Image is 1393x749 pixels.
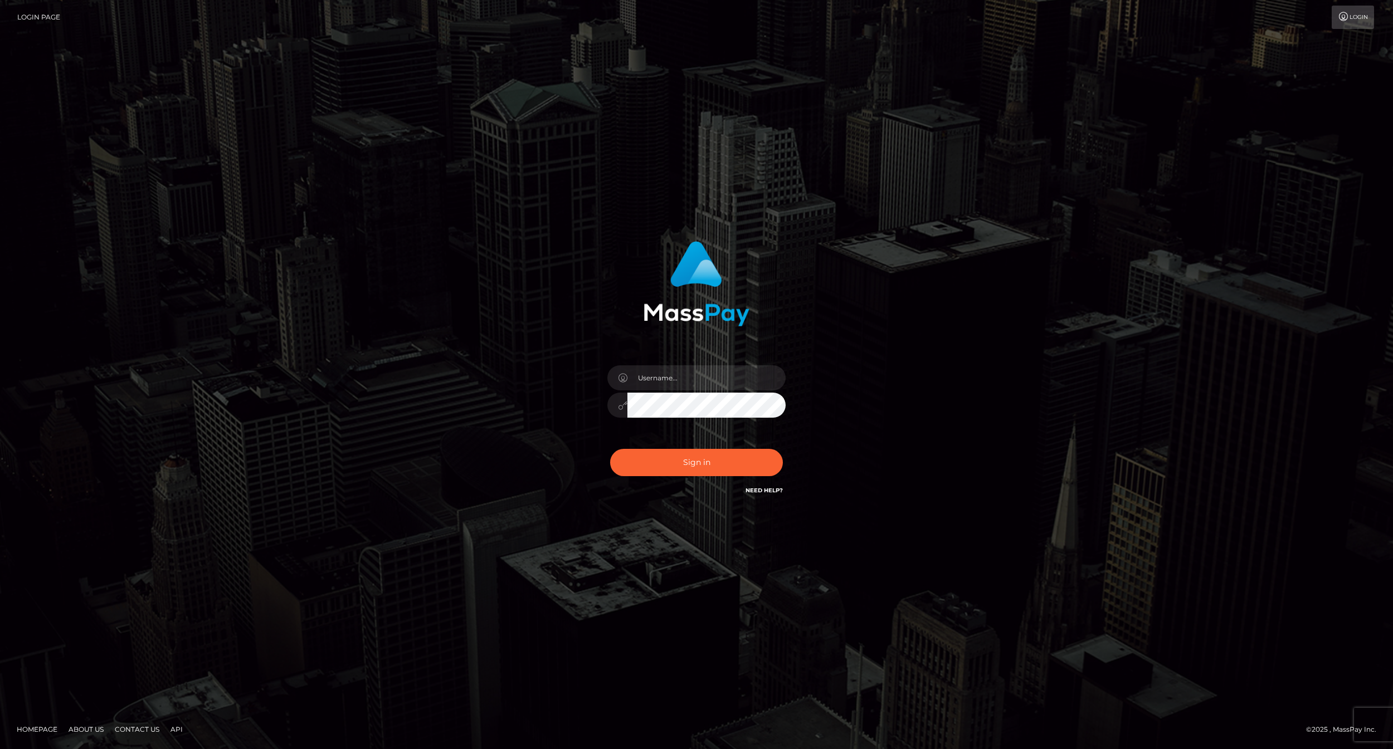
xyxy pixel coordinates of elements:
a: Login [1332,6,1374,29]
a: API [166,721,187,738]
a: Contact Us [110,721,164,738]
div: © 2025 , MassPay Inc. [1306,723,1385,736]
input: Username... [627,365,786,390]
a: Homepage [12,721,62,738]
a: Login Page [17,6,60,29]
a: Need Help? [746,487,783,494]
button: Sign in [610,449,783,476]
a: About Us [64,721,108,738]
img: MassPay Login [644,241,749,326]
